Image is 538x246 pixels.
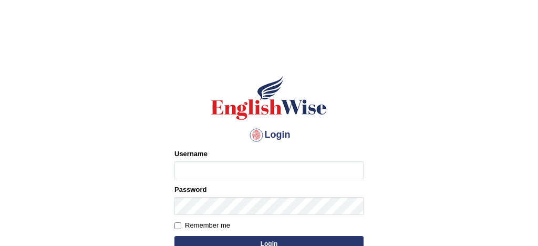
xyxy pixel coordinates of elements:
label: Password [174,184,206,194]
label: Username [174,149,208,159]
img: Logo of English Wise sign in for intelligent practice with AI [209,74,329,121]
label: Remember me [174,220,230,231]
input: Remember me [174,222,181,229]
h4: Login [174,127,364,143]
